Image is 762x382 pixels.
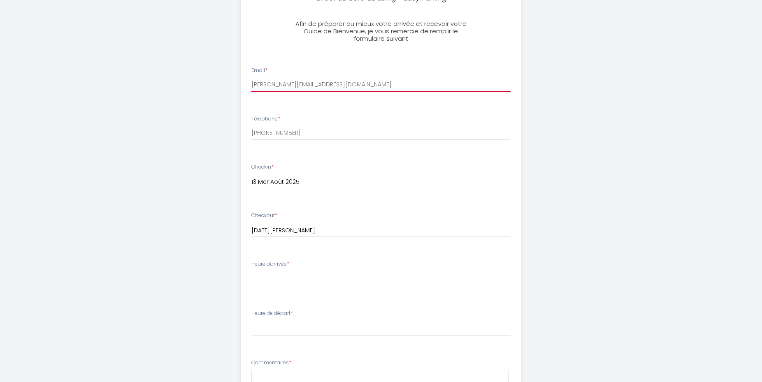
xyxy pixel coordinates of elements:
label: Heure de départ [251,310,293,317]
h3: Afin de préparer au mieux votre arrivée et recevoir votre Guide de Bienvenue, je vous remercie de... [289,20,472,42]
label: Heure d'arrivée [251,260,289,268]
label: Email [251,67,267,74]
label: Checkout [251,212,277,220]
label: Commentaires [251,359,291,367]
label: Checkin [251,163,274,171]
label: Téléphone [251,115,280,123]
